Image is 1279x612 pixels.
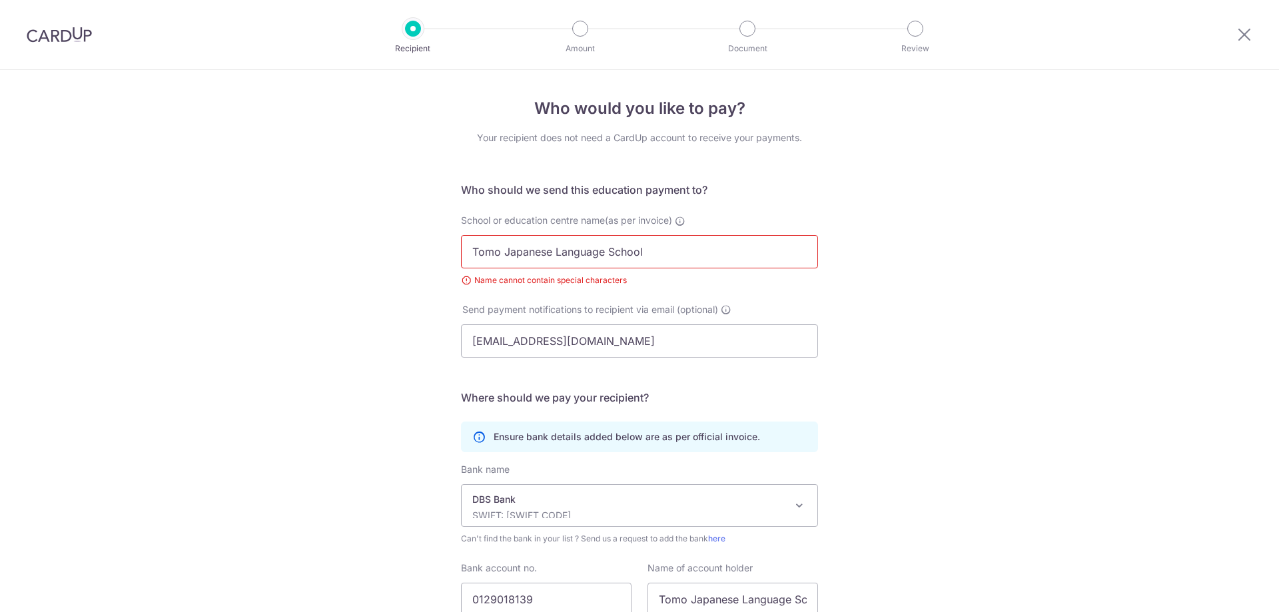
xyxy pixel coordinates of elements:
[494,430,760,444] p: Ensure bank details added below are as per official invoice.
[461,97,818,121] h4: Who would you like to pay?
[461,131,818,145] div: Your recipient does not need a CardUp account to receive your payments.
[462,303,718,316] span: Send payment notifications to recipient via email (optional)
[708,533,725,543] a: here
[462,485,817,526] span: DBS Bank
[461,532,818,545] span: Can't find the bank in your list ? Send us a request to add the bank
[461,390,818,406] h5: Where should we pay your recipient?
[698,42,797,55] p: Document
[461,214,672,226] span: School or education centre name(as per invoice)
[27,27,92,43] img: CardUp
[647,561,753,575] label: Name of account holder
[461,324,818,358] input: Enter email address
[461,463,510,476] label: Bank name
[461,274,818,287] div: Name cannot contain special characters
[472,493,785,506] p: DBS Bank
[461,484,818,527] span: DBS Bank
[461,182,818,198] h5: Who should we send this education payment to?
[472,509,785,522] p: SWIFT: [SWIFT_CODE]
[461,561,537,575] label: Bank account no.
[364,42,462,55] p: Recipient
[531,42,630,55] p: Amount
[866,42,965,55] p: Review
